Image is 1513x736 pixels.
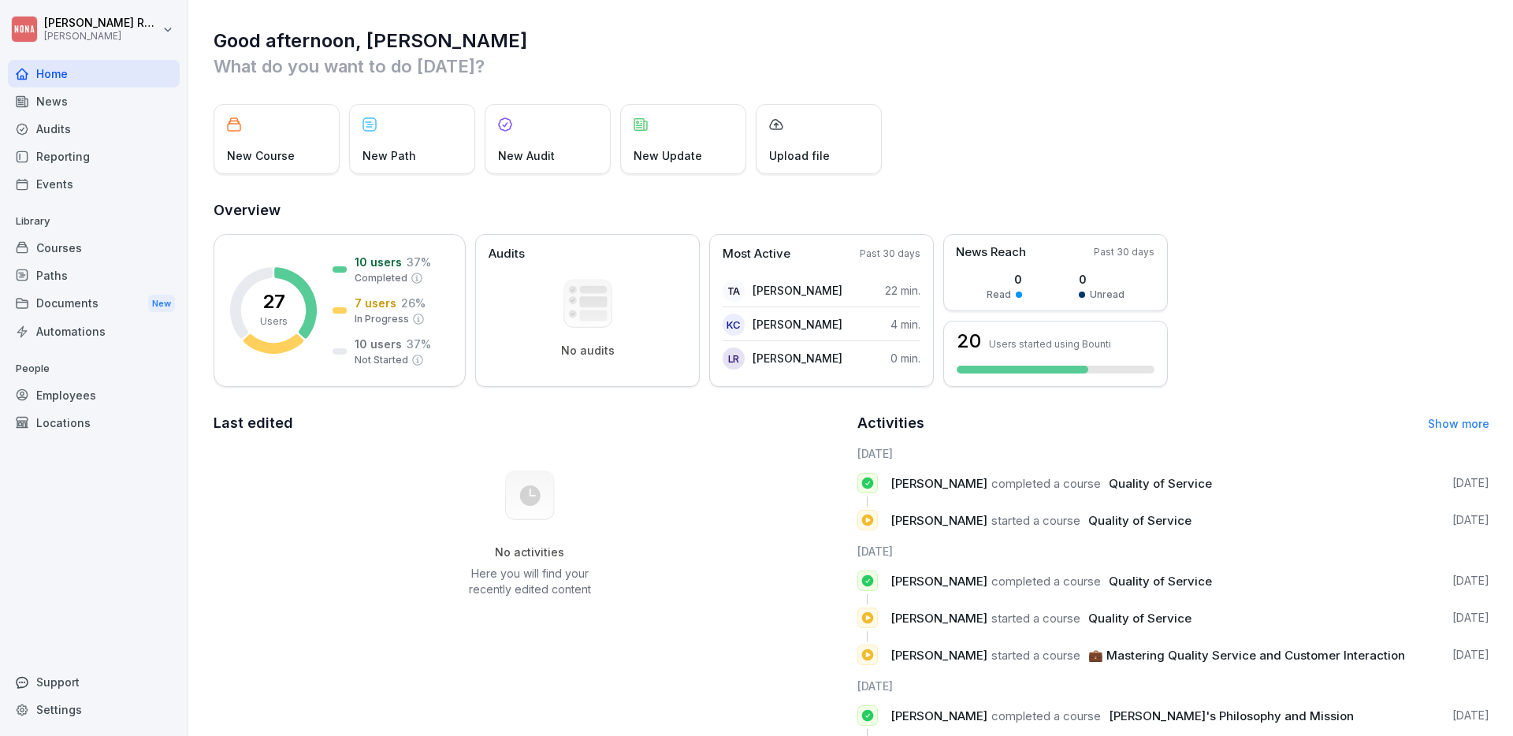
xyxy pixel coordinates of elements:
p: 0 min. [890,350,920,366]
p: 0 [1079,271,1125,288]
h1: Good afternoon, [PERSON_NAME] [214,28,1489,54]
p: What do you want to do [DATE]? [214,54,1489,79]
span: completed a course [991,708,1101,723]
p: [PERSON_NAME] [44,31,159,42]
div: KC [723,314,745,336]
p: Completed [355,271,407,285]
a: Settings [8,696,180,723]
a: Home [8,60,180,87]
p: 37 % [407,254,431,270]
span: started a course [991,611,1080,626]
div: Documents [8,289,180,318]
div: TA [723,280,745,302]
h5: No activities [450,545,609,559]
div: Support [8,668,180,696]
span: 💼 Mastering Quality Service and Customer Interaction [1088,648,1405,663]
p: Unread [1090,288,1125,302]
p: Not Started [355,353,408,367]
p: 37 % [407,336,431,352]
a: Automations [8,318,180,345]
span: [PERSON_NAME] [890,476,987,491]
p: [DATE] [1452,610,1489,626]
span: Quality of Service [1109,574,1212,589]
p: News Reach [956,243,1026,262]
span: [PERSON_NAME] [890,648,987,663]
span: Quality of Service [1088,513,1191,528]
div: Locations [8,409,180,437]
p: [DATE] [1452,647,1489,663]
p: Library [8,209,180,234]
a: Reporting [8,143,180,170]
span: completed a course [991,574,1101,589]
a: Employees [8,381,180,409]
p: Read [987,288,1011,302]
p: [PERSON_NAME] Rondeux [44,17,159,30]
h6: [DATE] [857,543,1490,559]
a: Paths [8,262,180,289]
p: No audits [561,344,615,358]
span: [PERSON_NAME] [890,513,987,528]
p: 10 users [355,336,402,352]
span: completed a course [991,476,1101,491]
a: Courses [8,234,180,262]
h2: Activities [857,412,924,434]
p: Most Active [723,245,790,263]
p: Users started using Bounti [989,338,1111,350]
h6: [DATE] [857,445,1490,462]
span: Quality of Service [1088,611,1191,626]
p: People [8,356,180,381]
p: [PERSON_NAME] [753,282,842,299]
p: Past 30 days [860,247,920,261]
p: Past 30 days [1094,245,1154,259]
p: Upload file [769,147,830,164]
div: New [148,295,175,313]
a: DocumentsNew [8,289,180,318]
a: Events [8,170,180,198]
h3: 20 [957,332,981,351]
p: [DATE] [1452,475,1489,491]
h2: Overview [214,199,1489,221]
p: New Update [634,147,702,164]
p: Users [260,314,288,329]
p: 10 users [355,254,402,270]
p: 26 % [401,295,426,311]
p: [PERSON_NAME] [753,316,842,333]
p: In Progress [355,312,409,326]
p: [DATE] [1452,708,1489,723]
a: Show more [1428,417,1489,430]
p: 7 users [355,295,396,311]
p: 27 [262,292,285,311]
div: LR [723,348,745,370]
span: started a course [991,513,1080,528]
p: [DATE] [1452,512,1489,528]
p: New Path [362,147,416,164]
h2: Last edited [214,412,846,434]
p: Here you will find your recently edited content [450,566,609,597]
a: News [8,87,180,115]
p: New Audit [498,147,555,164]
p: [PERSON_NAME] [753,350,842,366]
h6: [DATE] [857,678,1490,694]
span: [PERSON_NAME] [890,611,987,626]
p: 0 [987,271,1022,288]
p: [DATE] [1452,573,1489,589]
span: started a course [991,648,1080,663]
p: 22 min. [885,282,920,299]
p: 4 min. [890,316,920,333]
p: Audits [489,245,525,263]
span: [PERSON_NAME]'s Philosophy and Mission [1109,708,1354,723]
span: [PERSON_NAME] [890,708,987,723]
span: [PERSON_NAME] [890,574,987,589]
span: Quality of Service [1109,476,1212,491]
a: Audits [8,115,180,143]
